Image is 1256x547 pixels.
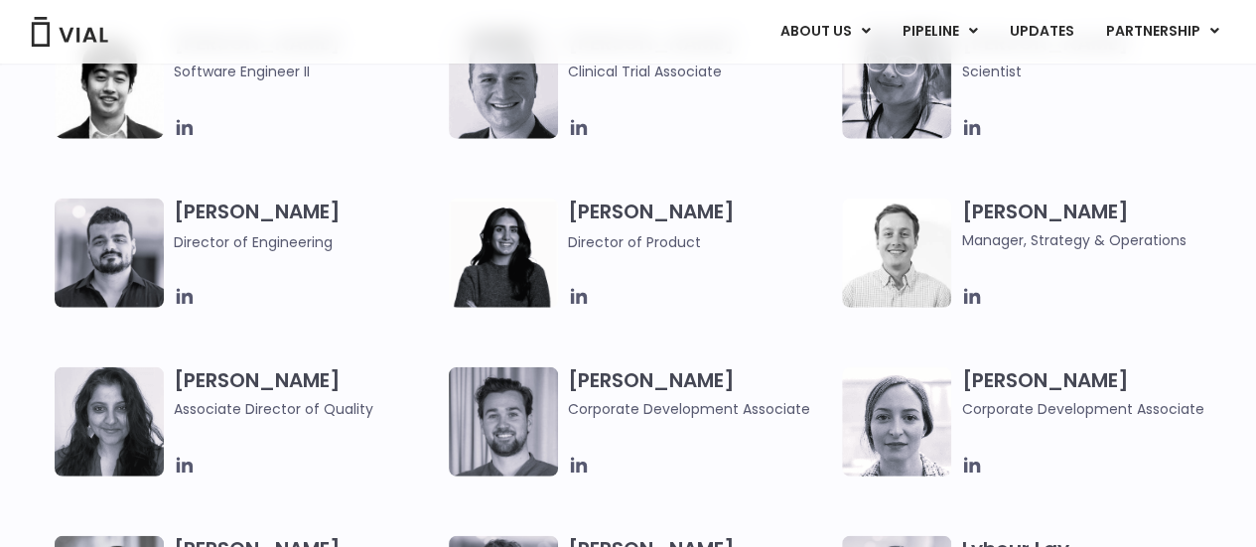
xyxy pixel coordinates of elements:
img: Jason Zhang [55,30,164,139]
a: ABOUT USMenu Toggle [765,15,886,49]
span: Director of Engineering [174,232,333,252]
a: PARTNERSHIPMenu Toggle [1090,15,1235,49]
span: Corporate Development Associate [568,398,833,420]
a: UPDATES [994,15,1089,49]
h3: [PERSON_NAME] [174,199,439,253]
span: Corporate Development Associate [961,398,1226,420]
img: Smiling woman named Ira [449,199,558,308]
img: Image of smiling man named Thomas [449,367,558,477]
a: PIPELINEMenu Toggle [887,15,993,49]
span: Software Engineer II [174,61,439,82]
h3: [PERSON_NAME] [568,199,833,253]
img: Kyle Mayfield [842,199,951,308]
img: Headshot of smiling woman named Bhavika [55,367,164,477]
img: Headshot of smiling woman named Anjali [842,30,951,139]
img: Vial Logo [30,17,109,47]
h3: [PERSON_NAME] [961,199,1226,251]
span: Associate Director of Quality [174,398,439,420]
span: Scientist [961,61,1226,82]
h3: [PERSON_NAME] [568,367,833,420]
span: Clinical Trial Associate [568,61,833,82]
img: Headshot of smiling man named Collin [449,30,558,139]
span: Manager, Strategy & Operations [961,229,1226,251]
h3: [PERSON_NAME] [174,367,439,420]
img: Igor [55,199,164,308]
img: Headshot of smiling woman named Beatrice [842,367,951,477]
span: Director of Product [568,232,701,252]
h3: [PERSON_NAME] [961,367,1226,420]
